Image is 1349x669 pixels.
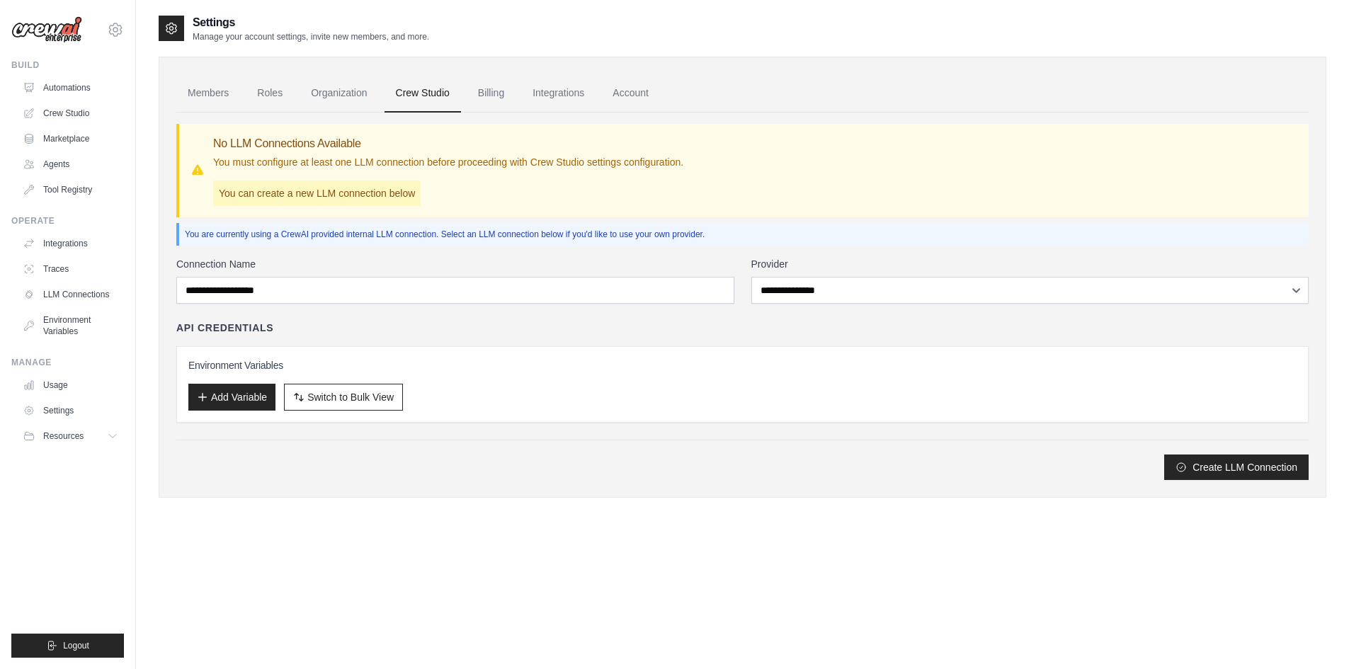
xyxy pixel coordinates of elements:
a: Agents [17,153,124,176]
a: Account [601,74,660,113]
span: Resources [43,430,84,442]
h4: API Credentials [176,321,273,335]
h3: No LLM Connections Available [213,135,683,152]
button: Logout [11,634,124,658]
a: Tool Registry [17,178,124,201]
div: Manage [11,357,124,368]
p: Manage your account settings, invite new members, and more. [193,31,429,42]
span: Logout [63,640,89,651]
a: Automations [17,76,124,99]
a: Usage [17,374,124,396]
a: Integrations [521,74,596,113]
button: Create LLM Connection [1164,454,1309,480]
a: Environment Variables [17,309,124,343]
button: Add Variable [188,384,275,411]
div: Build [11,59,124,71]
p: You can create a new LLM connection below [213,181,421,206]
a: Crew Studio [385,74,461,113]
a: Settings [17,399,124,422]
a: Crew Studio [17,102,124,125]
p: You are currently using a CrewAI provided internal LLM connection. Select an LLM connection below... [185,229,1303,240]
a: Marketplace [17,127,124,150]
h2: Settings [193,14,429,31]
div: Operate [11,215,124,227]
button: Switch to Bulk View [284,384,403,411]
a: Organization [300,74,378,113]
label: Connection Name [176,257,734,271]
p: You must configure at least one LLM connection before proceeding with Crew Studio settings config... [213,155,683,169]
a: Members [176,74,240,113]
a: Traces [17,258,124,280]
img: Logo [11,16,82,43]
label: Provider [751,257,1309,271]
a: Billing [467,74,516,113]
a: Integrations [17,232,124,255]
button: Resources [17,425,124,447]
a: LLM Connections [17,283,124,306]
h3: Environment Variables [188,358,1297,372]
a: Roles [246,74,294,113]
span: Switch to Bulk View [307,390,394,404]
